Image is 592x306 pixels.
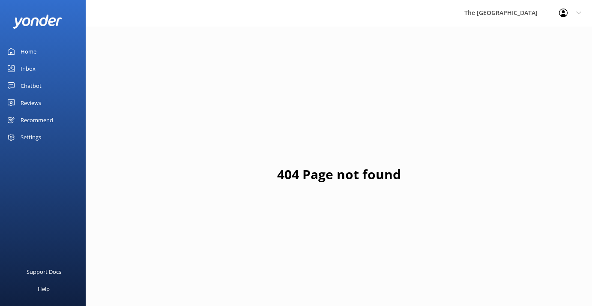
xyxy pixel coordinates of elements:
[27,263,61,280] div: Support Docs
[21,111,53,129] div: Recommend
[277,164,401,185] h1: 404 Page not found
[38,280,50,297] div: Help
[21,94,41,111] div: Reviews
[21,77,42,94] div: Chatbot
[13,15,62,29] img: yonder-white-logo.png
[21,129,41,146] div: Settings
[21,43,36,60] div: Home
[21,60,36,77] div: Inbox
